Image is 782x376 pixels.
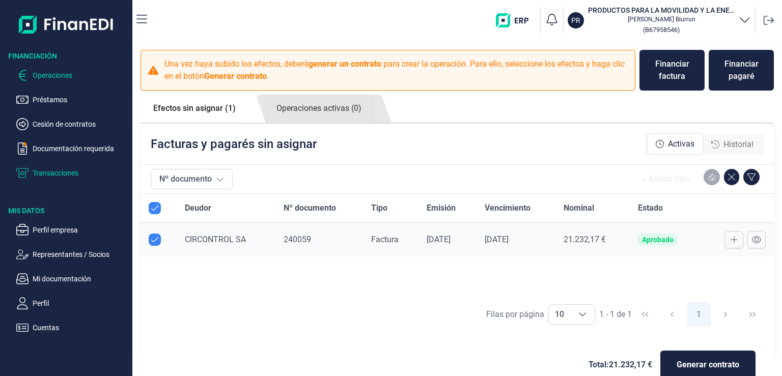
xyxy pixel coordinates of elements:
[33,167,128,179] p: Transacciones
[723,138,753,151] span: Historial
[642,236,674,244] div: Aprobado
[33,322,128,334] p: Cuentas
[309,59,381,69] b: generar un contrato
[643,26,680,34] small: Copiar cif
[33,94,128,106] p: Préstamos
[570,305,595,324] div: Choose
[16,322,128,334] button: Cuentas
[660,302,684,327] button: Previous Page
[549,305,570,324] span: 10
[33,248,128,261] p: Representantes / Socios
[564,202,594,214] span: Nominal
[33,224,128,236] p: Perfil empresa
[740,302,765,327] button: Last Page
[33,69,128,81] p: Operaciones
[16,69,128,81] button: Operaciones
[639,50,705,91] button: Financiar factura
[496,13,536,27] img: erp
[485,235,547,245] div: [DATE]
[709,50,774,91] button: Financiar pagaré
[185,202,211,214] span: Deudor
[568,5,751,36] button: PRPRODUCTOS PARA LA MOVILIDAD Y LA ENERGIA SOCIEDAD DE RESPONSABILIDAD LIMITADA[PERSON_NAME] Biur...
[16,224,128,236] button: Perfil empresa
[264,95,374,123] a: Operaciones activas (0)
[33,273,128,285] p: Mi documentación
[638,202,663,214] span: Estado
[717,58,766,82] div: Financiar pagaré
[588,5,735,15] h3: PRODUCTOS PARA LA MOVILIDAD Y LA ENERGIA SOCIEDAD DE RESPONSABILIDAD LIMITADA
[687,302,711,327] button: Page 1
[149,202,161,214] div: All items selected
[151,169,233,189] button: Nº documento
[16,94,128,106] button: Préstamos
[284,202,336,214] span: Nº documento
[485,202,530,214] span: Vencimiento
[703,134,762,155] div: Historial
[284,235,311,244] span: 240059
[668,138,694,150] span: Activas
[648,58,696,82] div: Financiar factura
[599,310,632,319] span: 1 - 1 de 1
[677,359,739,371] span: Generar contrato
[633,302,657,327] button: First Page
[185,235,246,244] span: CIRCONTROL SA
[16,118,128,130] button: Cesión de contratos
[486,308,544,321] div: Filas por página
[19,8,114,41] img: Logo de aplicación
[33,142,128,155] p: Documentación requerida
[149,234,161,246] div: Row Unselected null
[371,202,387,214] span: Tipo
[16,297,128,309] button: Perfil
[427,235,468,245] div: [DATE]
[713,302,738,327] button: Next Page
[16,248,128,261] button: Representantes / Socios
[564,235,622,245] div: 21.232,17 €
[16,273,128,285] button: Mi documentación
[141,95,248,122] a: Efectos sin asignar (1)
[588,15,735,23] p: [PERSON_NAME] Biurrun
[16,142,128,155] button: Documentación requerida
[164,58,629,82] p: Una vez haya subido los efectos, deberá para crear la operación. Para ello, seleccione los efecto...
[589,359,652,371] span: Total: 21.232,17 €
[371,235,399,244] span: Factura
[16,167,128,179] button: Transacciones
[204,71,267,81] b: Generar contrato
[151,136,317,152] p: Facturas y pagarés sin asignar
[33,118,128,130] p: Cesión de contratos
[571,15,580,25] p: PR
[33,297,128,309] p: Perfil
[427,202,456,214] span: Emisión
[647,133,703,155] div: Activas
